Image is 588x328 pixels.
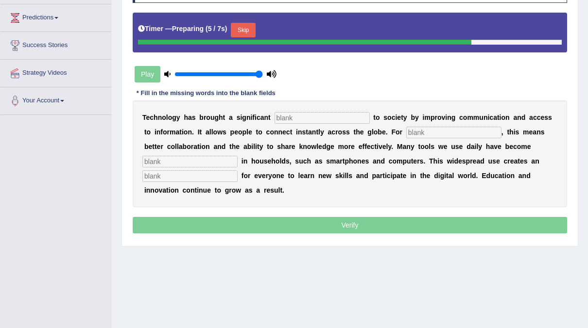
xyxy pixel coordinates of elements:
[397,143,403,150] b: M
[223,114,225,121] b: t
[330,157,336,165] b: m
[544,114,548,121] b: s
[162,114,166,121] b: o
[434,114,437,121] b: r
[268,114,271,121] b: t
[373,114,376,121] b: t
[413,157,417,165] b: e
[146,114,150,121] b: e
[362,143,364,150] b: f
[348,143,351,150] b: r
[351,143,355,150] b: e
[509,143,513,150] b: e
[133,89,279,98] div: * Fill in the missing words into the blank fields
[447,114,451,121] b: n
[152,143,155,150] b: t
[523,128,529,136] b: m
[188,128,192,136] b: n
[502,128,503,136] b: ,
[367,143,371,150] b: e
[298,128,302,136] b: n
[342,128,346,136] b: s
[289,143,291,150] b: r
[232,143,236,150] b: h
[234,128,238,136] b: e
[257,114,260,121] b: c
[306,128,308,136] b: t
[187,143,191,150] b: o
[229,143,232,150] b: t
[395,114,397,121] b: i
[467,143,471,150] b: d
[312,128,316,136] b: n
[540,114,544,121] b: e
[308,128,312,136] b: a
[285,143,289,150] b: a
[400,128,402,136] b: r
[206,114,210,121] b: o
[336,157,340,165] b: a
[299,143,303,150] b: k
[271,157,276,165] b: h
[529,128,533,136] b: e
[372,128,374,136] b: l
[256,128,259,136] b: t
[359,143,363,150] b: e
[182,128,184,136] b: i
[374,143,377,150] b: t
[411,143,415,150] b: y
[292,143,295,150] b: e
[380,157,385,165] b: d
[338,143,344,150] b: m
[420,143,425,150] b: o
[217,128,223,136] b: w
[210,114,215,121] b: u
[478,143,482,150] b: y
[343,157,345,165] b: t
[364,143,367,150] b: f
[256,157,260,165] b: o
[357,157,362,165] b: n
[505,114,510,121] b: n
[513,114,517,121] b: a
[138,25,227,33] h5: Timer —
[147,128,151,136] b: o
[278,128,283,136] b: n
[268,157,272,165] b: e
[500,114,502,121] b: i
[211,128,213,136] b: l
[349,157,353,165] b: h
[277,143,281,150] b: s
[431,143,434,150] b: s
[437,114,442,121] b: o
[157,143,161,150] b: e
[213,128,218,136] b: o
[243,143,247,150] b: a
[507,128,509,136] b: t
[548,114,552,121] b: s
[330,143,334,150] b: e
[438,143,444,150] b: w
[282,128,286,136] b: e
[326,143,330,150] b: g
[307,143,311,150] b: o
[529,114,533,121] b: a
[463,114,467,121] b: o
[0,87,111,112] a: Your Account
[154,114,158,121] b: h
[340,157,342,165] b: r
[521,143,527,150] b: m
[379,143,382,150] b: v
[501,114,505,121] b: o
[246,114,251,121] b: n
[236,143,240,150] b: e
[192,114,196,121] b: s
[373,157,377,165] b: a
[397,114,401,121] b: e
[257,143,259,150] b: t
[403,114,407,121] b: y
[142,114,146,121] b: T
[326,157,330,165] b: s
[505,143,510,150] b: b
[219,114,223,121] b: h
